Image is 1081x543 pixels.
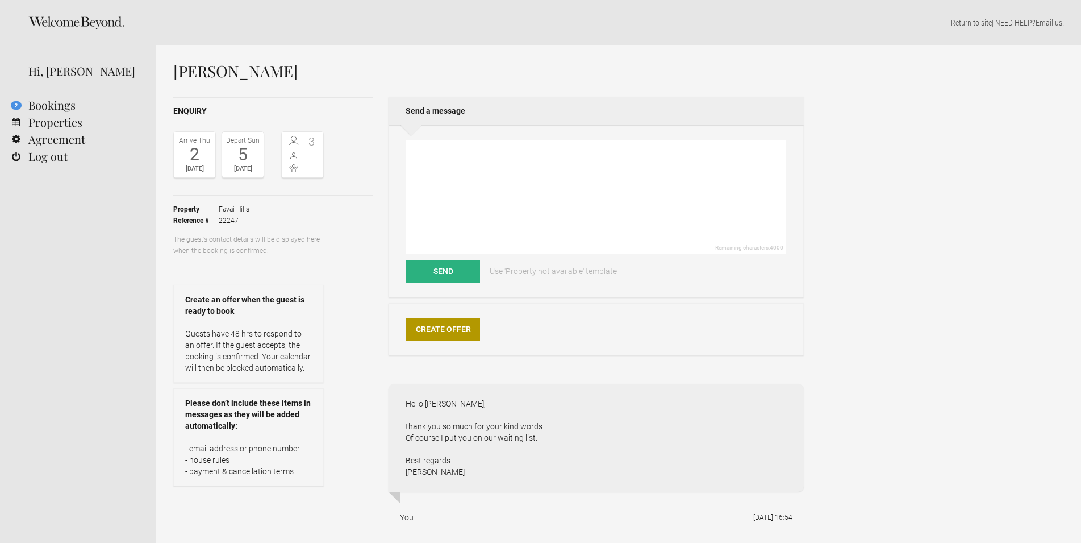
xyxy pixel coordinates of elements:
[219,215,249,226] span: 22247
[389,97,804,125] h2: Send a message
[219,204,249,215] span: Favai Hills
[28,63,139,80] div: Hi, [PERSON_NAME]
[173,234,324,256] p: The guest’s contact details will be displayed here when the booking is confirmed.
[951,18,992,27] a: Return to site
[173,105,373,117] h2: Enquiry
[225,135,261,146] div: Depart Sun
[482,260,625,283] a: Use 'Property not available' template
[406,260,480,283] button: Send
[1036,18,1062,27] a: Email us
[185,443,312,477] p: - email address or phone number - house rules - payment & cancellation terms
[173,17,1064,28] p: | NEED HELP? .
[406,318,480,341] a: Create Offer
[225,163,261,175] div: [DATE]
[185,397,312,432] strong: Please don’t include these items in messages as they will be added automatically:
[177,135,212,146] div: Arrive Thu
[753,513,792,521] flynt-date-display: [DATE] 16:54
[177,146,212,163] div: 2
[303,162,321,173] span: -
[303,149,321,160] span: -
[177,163,212,175] div: [DATE]
[303,136,321,147] span: 3
[389,384,804,492] div: Hello [PERSON_NAME], thank you so much for your kind words. Of course I put you on our waiting li...
[173,204,219,215] strong: Property
[185,294,312,317] strong: Create an offer when the guest is ready to book
[400,512,414,523] div: You
[173,215,219,226] strong: Reference #
[185,328,312,374] p: Guests have 48 hrs to respond to an offer. If the guest accepts, the booking is confirmed. Your c...
[225,146,261,163] div: 5
[173,63,804,80] h1: [PERSON_NAME]
[11,101,22,110] flynt-notification-badge: 2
